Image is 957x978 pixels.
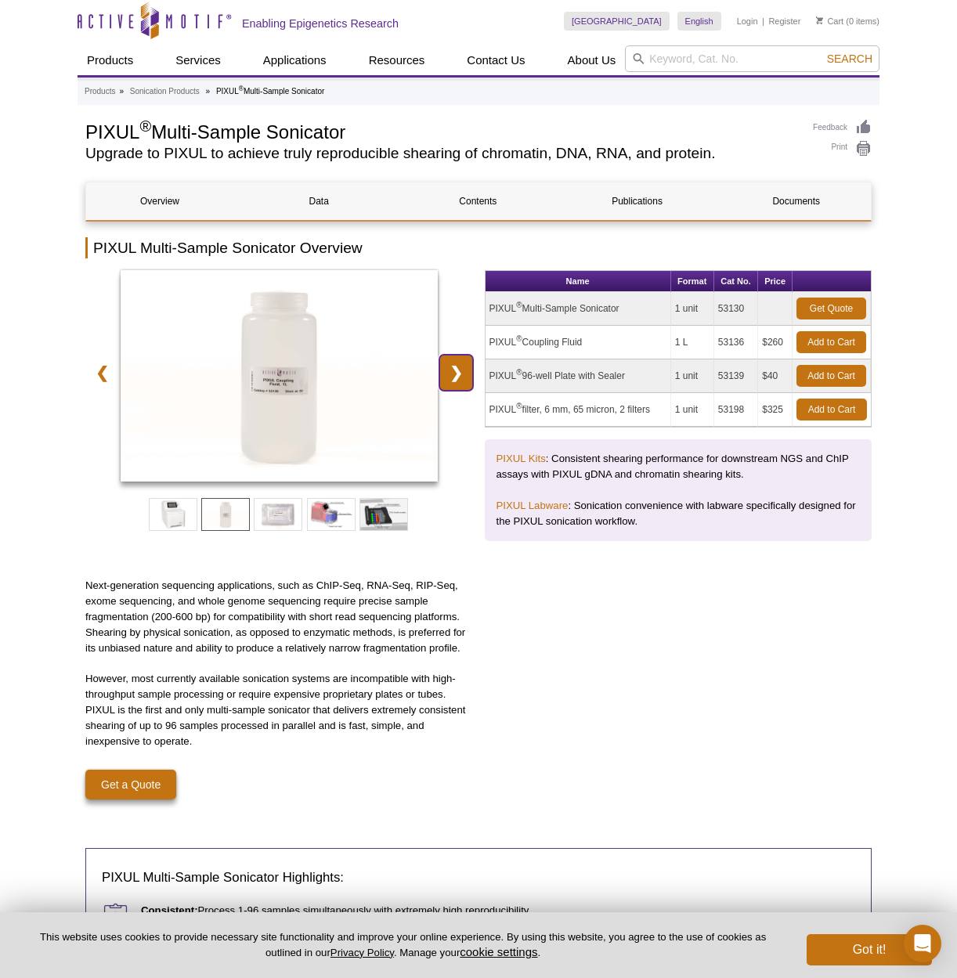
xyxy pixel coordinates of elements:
td: 53198 [714,393,758,427]
h1: PIXUL Multi-Sample Sonicator [85,119,797,143]
td: 1 unit [671,292,714,326]
td: $40 [758,359,793,393]
a: Get Quote [796,298,866,319]
a: Documents [723,182,870,220]
a: PIXUL Labware [497,500,569,511]
td: 53136 [714,326,758,359]
a: Add to Cart [796,399,867,420]
a: Resources [359,45,435,75]
li: » [206,87,211,96]
img: Consistent [102,903,129,930]
h2: Enabling Epigenetics Research [242,16,399,31]
img: Your Cart [816,16,823,24]
td: 53130 [714,292,758,326]
td: 1 unit [671,393,714,427]
h2: PIXUL Multi-Sample Sonicator Overview [85,237,872,258]
a: Contact Us [457,45,534,75]
a: ❯ [439,355,473,391]
a: Contents [404,182,551,220]
td: 1 L [671,326,714,359]
a: Add to Cart [796,365,866,387]
a: Cart [816,16,843,27]
td: $325 [758,393,793,427]
a: Data [245,182,392,220]
th: Format [671,271,714,292]
p: Next-generation sequencing applications, such as ChIP-Seq, RNA-Seq, RIP-Seq, exome sequencing, an... [85,578,473,656]
p: This website uses cookies to provide necessary site functionality and improve your online experie... [25,930,781,960]
h2: Upgrade to PIXUL to achieve truly reproducible shearing of chromatin, DNA, RNA, and protein. [85,146,797,161]
sup: ® [516,301,522,309]
a: Products [85,85,115,99]
a: Add to Cart [796,331,866,353]
sup: ® [516,334,522,343]
a: Overview [86,182,233,220]
iframe: PIXUL Multi-Sample Sonicator: Sample Preparation, Proteomics and Beyond [485,578,872,796]
img: PIXUL Coupling Fluid [121,270,438,482]
a: Privacy Policy [330,947,394,958]
div: Open Intercom Messenger [904,925,941,962]
button: Search [822,52,877,66]
a: Applications [254,45,336,75]
li: (0 items) [816,12,879,31]
p: : Sonication convenience with labware specifically designed for the PIXUL sonication workflow. [497,498,861,529]
th: Cat No. [714,271,758,292]
td: $260 [758,326,793,359]
a: Feedback [813,119,872,136]
th: Name [486,271,671,292]
p: However, most currently available sonication systems are incompatible with high-throughput sample... [85,671,473,749]
a: PIXUL Kits [497,453,546,464]
p: Process 1-96 samples simultaneously with extremely high reproducibility. [141,903,855,918]
sup: ® [239,84,244,92]
a: Sonication Products [130,85,200,99]
a: About Us [558,45,626,75]
li: » [119,87,124,96]
a: Register [768,16,800,27]
a: Publications [564,182,711,220]
strong: Consistent: [141,904,198,916]
a: Login [737,16,758,27]
input: Keyword, Cat. No. [625,45,879,72]
a: [GEOGRAPHIC_DATA] [564,12,670,31]
sup: ® [516,368,522,377]
a: English [677,12,721,31]
td: PIXUL 96-well Plate with Sealer [486,359,671,393]
a: Services [166,45,230,75]
sup: ® [516,402,522,410]
a: ❮ [85,355,119,391]
td: PIXUL Coupling Fluid [486,326,671,359]
button: cookie settings [460,945,537,958]
h3: PIXUL Multi-Sample Sonicator Highlights: [102,868,855,887]
li: | [762,12,764,31]
a: Print [813,140,872,157]
li: PIXUL Multi-Sample Sonicator [216,87,324,96]
a: PIXUL Coupling Fluid [121,270,438,486]
sup: ® [139,117,151,135]
td: 53139 [714,359,758,393]
p: : Consistent shearing performance for downstream NGS and ChIP assays with PIXUL gDNA and chromati... [497,451,861,482]
th: Price [758,271,793,292]
td: 1 unit [671,359,714,393]
td: PIXUL Multi-Sample Sonicator [486,292,671,326]
button: Got it! [807,934,932,965]
a: Products [78,45,143,75]
span: Search [827,52,872,65]
a: Get a Quote [85,770,176,799]
td: PIXUL filter, 6 mm, 65 micron, 2 filters [486,393,671,427]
